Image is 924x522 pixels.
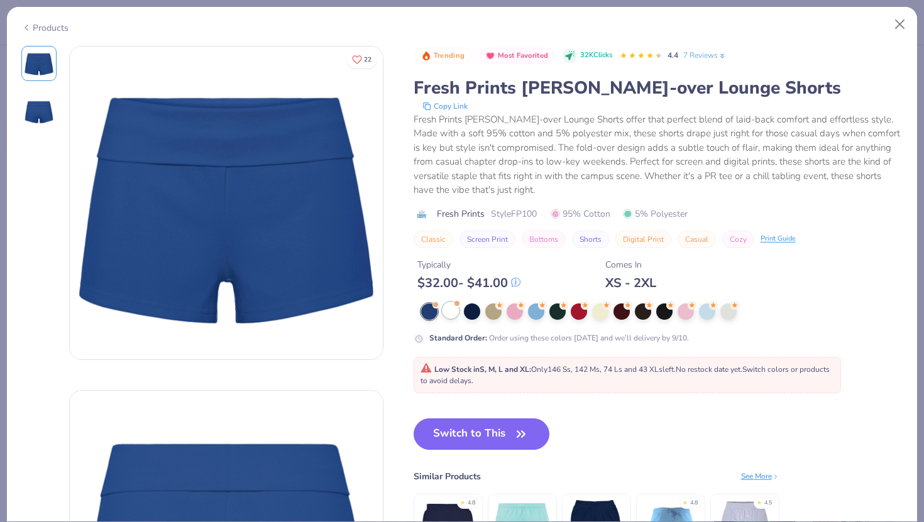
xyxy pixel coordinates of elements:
[572,231,609,248] button: Shorts
[498,52,548,59] span: Most Favorited
[676,364,742,374] span: No restock date yet.
[421,51,431,61] img: Trending sort
[414,112,903,197] div: Fresh Prints [PERSON_NAME]-over Lounge Shorts offer that perfect blend of laid-back comfort and e...
[491,207,537,220] span: Style FP100
[414,231,453,248] button: Classic
[683,499,688,504] div: ★
[414,418,550,450] button: Switch to This
[620,46,663,66] div: 4.4 Stars
[460,499,465,504] div: ★
[414,470,481,483] div: Similar Products
[434,364,531,374] strong: Low Stock in S, M, L and XL :
[414,209,431,219] img: brand logo
[623,207,688,220] span: 5% Polyester
[722,231,754,248] button: Cozy
[434,52,465,59] span: Trending
[437,207,485,220] span: Fresh Prints
[668,50,678,60] span: 4.4
[459,231,515,248] button: Screen Print
[615,231,671,248] button: Digital Print
[605,275,656,291] div: XS - 2XL
[551,207,610,220] span: 95% Cotton
[888,13,912,36] button: Close
[605,258,656,271] div: Comes In
[485,51,495,61] img: Most Favorited sort
[21,21,69,35] div: Products
[522,231,566,248] button: Bottoms
[364,57,371,63] span: 22
[70,46,383,359] img: Front
[421,364,830,386] span: Only 146 Ss, 142 Ms, 74 Ls and 43 XLs left. Switch colors or products to avoid delays.
[24,48,54,79] img: Front
[761,234,796,244] div: Print Guide
[683,50,727,61] a: 7 Reviews
[757,499,762,504] div: ★
[346,50,377,68] button: Like
[415,48,471,64] button: Badge Button
[417,258,520,271] div: Typically
[24,96,54,126] img: Back
[690,499,698,508] div: 4.8
[429,333,487,343] strong: Standard Order :
[479,48,555,64] button: Badge Button
[419,100,471,112] button: copy to clipboard
[678,231,716,248] button: Casual
[417,275,520,291] div: $ 32.00 - $ 41.00
[580,50,612,61] span: 32K Clicks
[764,499,772,508] div: 4.5
[414,76,903,100] div: Fresh Prints [PERSON_NAME]-over Lounge Shorts
[741,470,779,482] div: See More
[468,499,475,508] div: 4.8
[429,332,689,344] div: Order using these colors [DATE] and we’ll delivery by 9/10.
